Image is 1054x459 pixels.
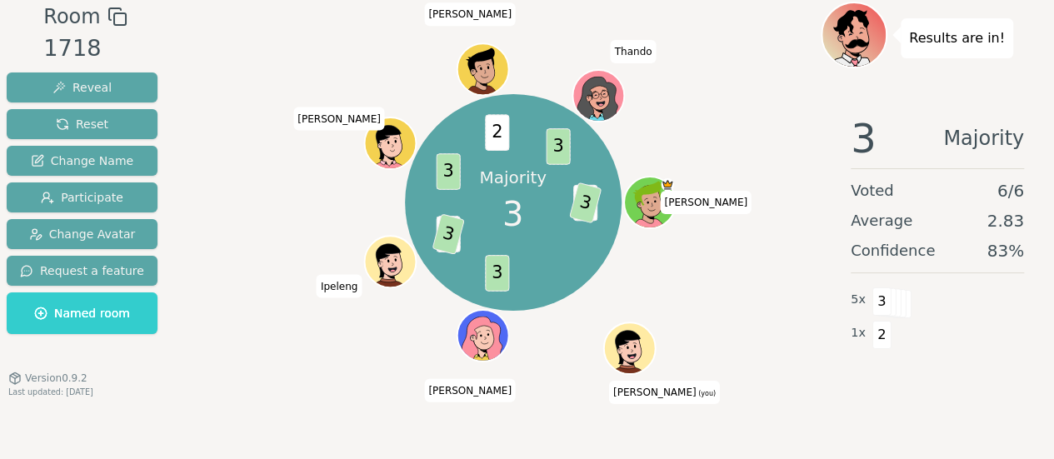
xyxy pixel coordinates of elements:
span: 2 [485,114,509,151]
span: 3 [569,182,602,223]
button: Version0.9.2 [8,372,87,385]
span: 3 [502,189,523,239]
span: Participate [41,189,123,206]
span: 1 x [851,324,866,342]
button: Reveal [7,72,157,102]
span: Reset [56,116,108,132]
span: Click to change your name [611,40,657,63]
button: Reset [7,109,157,139]
p: Results are in! [909,27,1005,50]
span: Change Name [31,152,133,169]
span: 5 x [851,291,866,309]
span: 3 [432,213,464,255]
span: 3 [485,255,509,292]
span: Request a feature [20,262,144,279]
span: Last updated: [DATE] [8,387,93,397]
span: 2 [872,321,892,349]
span: 6 / 6 [997,179,1024,202]
span: Click to change your name [424,379,516,402]
p: Majority [479,166,547,189]
span: Click to change your name [293,107,385,131]
span: Click to change your name [424,2,516,26]
span: Confidence [851,239,935,262]
span: 3 [851,118,877,158]
button: Participate [7,182,157,212]
span: Version 0.9.2 [25,372,87,385]
span: 83 % [987,239,1024,262]
span: Majority [943,118,1024,158]
button: Click to change your avatar [605,324,653,372]
span: Named room [34,305,130,322]
span: Reveal [52,79,112,96]
button: Change Avatar [7,219,157,249]
button: Change Name [7,146,157,176]
span: 3 [546,128,570,165]
span: Voted [851,179,894,202]
span: Click to change your name [317,274,362,297]
button: Request a feature [7,256,157,286]
span: 3 [872,287,892,316]
div: 1718 [43,32,127,66]
span: Myles is the host [661,178,673,191]
span: 2.83 [987,209,1024,232]
button: Named room [7,292,157,334]
span: 3 [436,153,460,190]
span: Average [851,209,912,232]
span: Change Avatar [29,226,136,242]
span: (you) [696,390,716,397]
span: Click to change your name [609,381,720,404]
span: Click to change your name [660,191,752,214]
span: Room [43,2,100,32]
